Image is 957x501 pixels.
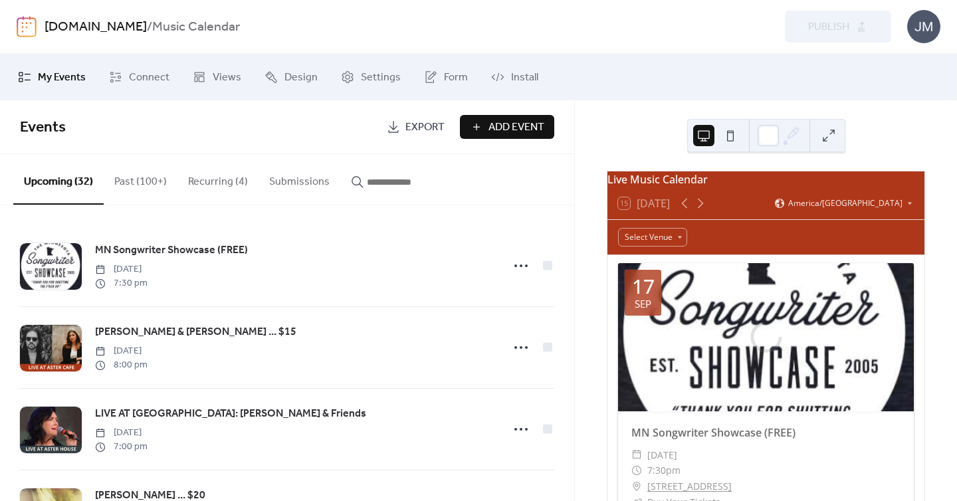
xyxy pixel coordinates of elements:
span: Export [405,120,445,136]
span: LIVE AT [GEOGRAPHIC_DATA]: [PERSON_NAME] & Friends [95,406,366,422]
span: Install [511,70,538,86]
span: 7:00 pm [95,440,148,454]
a: MN Songwriter Showcase (FREE) [631,425,796,440]
span: 7:30pm [647,462,681,478]
span: [DATE] [95,344,148,358]
div: ​ [631,447,642,463]
img: logo [17,16,37,37]
div: ​ [631,462,642,478]
a: LIVE AT [GEOGRAPHIC_DATA]: [PERSON_NAME] & Friends [95,405,366,423]
div: JM [907,10,940,43]
span: [PERSON_NAME] & [PERSON_NAME] ... $15 [95,324,296,340]
a: Connect [99,59,179,95]
div: Live Music Calendar [607,171,924,187]
span: [DATE] [95,262,148,276]
span: Settings [361,70,401,86]
button: Add Event [460,115,554,139]
span: Design [284,70,318,86]
b: / [147,15,152,40]
button: Upcoming (32) [13,154,104,205]
span: Events [20,113,66,142]
div: Sep [635,299,651,309]
div: 17 [632,276,655,296]
span: My Events [38,70,86,86]
span: America/[GEOGRAPHIC_DATA] [788,199,903,207]
b: Music Calendar [152,15,240,40]
a: MN Songwriter Showcase (FREE) [95,242,248,259]
span: Connect [129,70,169,86]
a: Form [414,59,478,95]
a: Settings [331,59,411,95]
span: Form [444,70,468,86]
a: Design [255,59,328,95]
a: Views [183,59,251,95]
span: [DATE] [647,447,677,463]
a: [DOMAIN_NAME] [45,15,147,40]
span: MN Songwriter Showcase (FREE) [95,243,248,258]
a: My Events [8,59,96,95]
a: [PERSON_NAME] & [PERSON_NAME] ... $15 [95,324,296,341]
a: Export [377,115,455,139]
span: [DATE] [95,426,148,440]
button: Past (100+) [104,154,177,203]
a: [STREET_ADDRESS] [647,478,732,494]
span: Add Event [488,120,544,136]
button: Submissions [259,154,340,203]
span: 8:00 pm [95,358,148,372]
button: Recurring (4) [177,154,259,203]
span: Views [213,70,241,86]
span: 7:30 pm [95,276,148,290]
a: Install [481,59,548,95]
div: ​ [631,478,642,494]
